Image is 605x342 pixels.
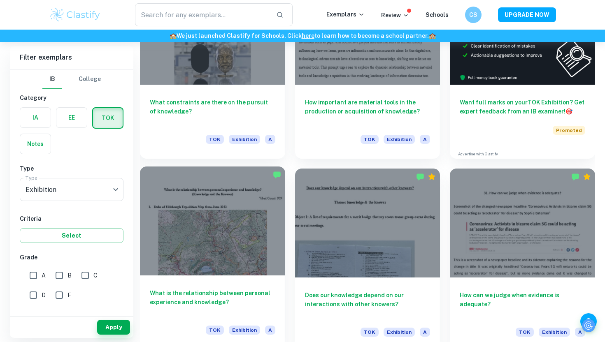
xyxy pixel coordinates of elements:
span: TOK [206,326,224,335]
span: Exhibition [384,328,415,337]
button: Select [20,228,123,243]
h6: Category [20,93,123,102]
div: Premium [583,173,591,181]
span: A [265,326,275,335]
button: EE [56,108,87,127]
h6: Criteria [20,214,123,223]
p: Exemplars [326,10,365,19]
input: Search for any exemplars... [135,3,270,26]
span: A [575,328,585,337]
span: A [265,135,275,144]
span: TOK [516,328,534,337]
span: A [42,271,46,280]
span: C [93,271,98,280]
h6: Grade [20,253,123,262]
button: Help and Feedback [580,313,597,330]
span: 🏫 [170,32,177,39]
a: Schools [426,12,449,18]
label: Type [26,174,37,181]
h6: We just launched Clastify for Schools. Click to learn how to become a school partner. [2,31,603,40]
img: Marked [273,171,281,179]
button: IA [20,108,51,127]
span: A [420,328,430,337]
div: Filter type choice [42,69,101,89]
span: B [67,271,72,280]
button: IB [42,69,62,89]
span: A [420,135,430,144]
span: D [42,291,46,300]
a: here [302,32,314,39]
p: Review [381,11,409,20]
button: UPGRADE NOW [498,7,556,22]
img: Marked [416,173,424,181]
span: TOK [206,135,224,144]
img: Clastify logo [49,7,101,23]
span: Exhibition [229,326,260,335]
button: Notes [20,134,51,154]
h6: What constraints are there on the pursuit of knowledge? [150,98,275,125]
span: TOK [361,135,379,144]
h6: Filter exemplars [10,46,133,69]
h6: CS [469,10,478,19]
h6: Does our knowledge depend on our interactions with other knowers? [305,291,430,318]
div: Premium [428,173,436,181]
span: E [67,291,71,300]
h6: Type [20,164,123,173]
h6: How can we judge when evidence is adequate? [460,291,585,318]
button: TOK [93,108,123,128]
span: 🏫 [429,32,436,39]
button: Apply [97,320,130,335]
span: 🎯 [565,108,572,115]
img: Marked [571,173,579,181]
span: Promoted [553,126,585,135]
h6: Want full marks on your TOK Exhibition ? Get expert feedback from an IB examiner! [460,98,585,116]
button: College [79,69,101,89]
a: Advertise with Clastify [458,151,498,157]
span: Exhibition [384,135,415,144]
div: Exhibition [20,178,123,201]
span: TOK [361,328,379,337]
span: Exhibition [539,328,570,337]
button: CS [465,7,482,23]
span: Exhibition [229,135,260,144]
h6: How important are material tools in the production or acquisition of knowledge? [305,98,430,125]
h6: What is the relationship between personal experience and knowledge? [150,289,275,316]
